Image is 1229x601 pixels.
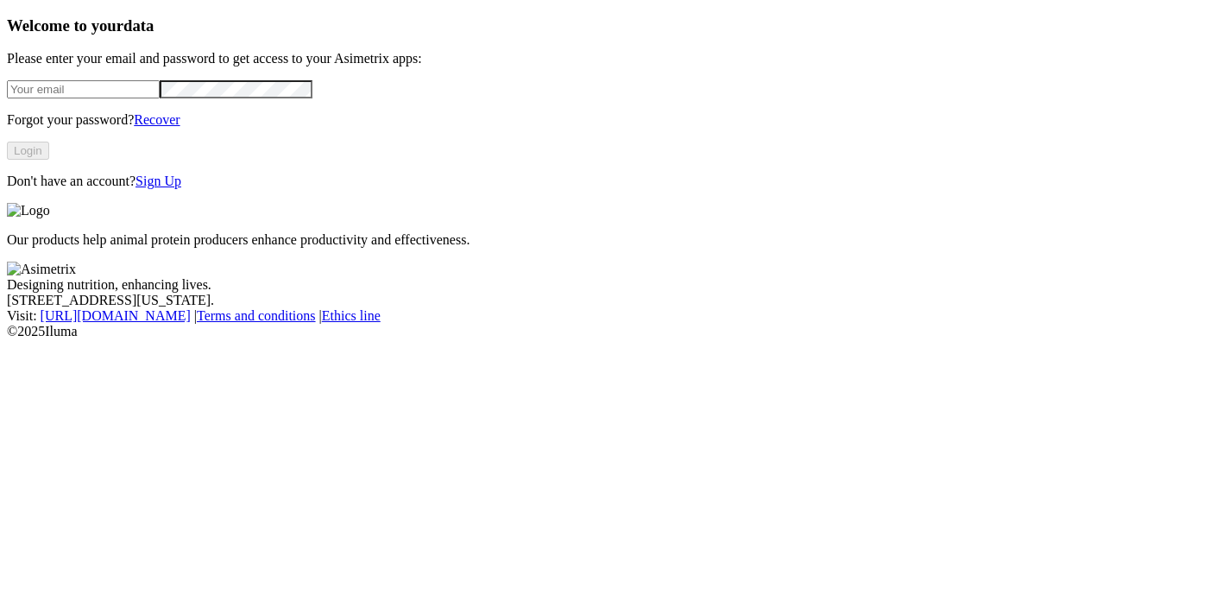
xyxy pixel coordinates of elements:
[7,293,1222,308] div: [STREET_ADDRESS][US_STATE].
[136,174,181,188] a: Sign Up
[7,112,1222,128] p: Forgot your password?
[7,324,1222,339] div: © 2025 Iluma
[7,232,1222,248] p: Our products help animal protein producers enhance productivity and effectiveness.
[41,308,191,323] a: [URL][DOMAIN_NAME]
[197,308,316,323] a: Terms and conditions
[7,51,1222,66] p: Please enter your email and password to get access to your Asimetrix apps:
[7,277,1222,293] div: Designing nutrition, enhancing lives.
[322,308,381,323] a: Ethics line
[7,203,50,218] img: Logo
[7,308,1222,324] div: Visit : | |
[7,174,1222,189] p: Don't have an account?
[7,142,49,160] button: Login
[134,112,180,127] a: Recover
[123,16,154,35] span: data
[7,80,160,98] input: Your email
[7,262,76,277] img: Asimetrix
[7,16,1222,35] h3: Welcome to your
